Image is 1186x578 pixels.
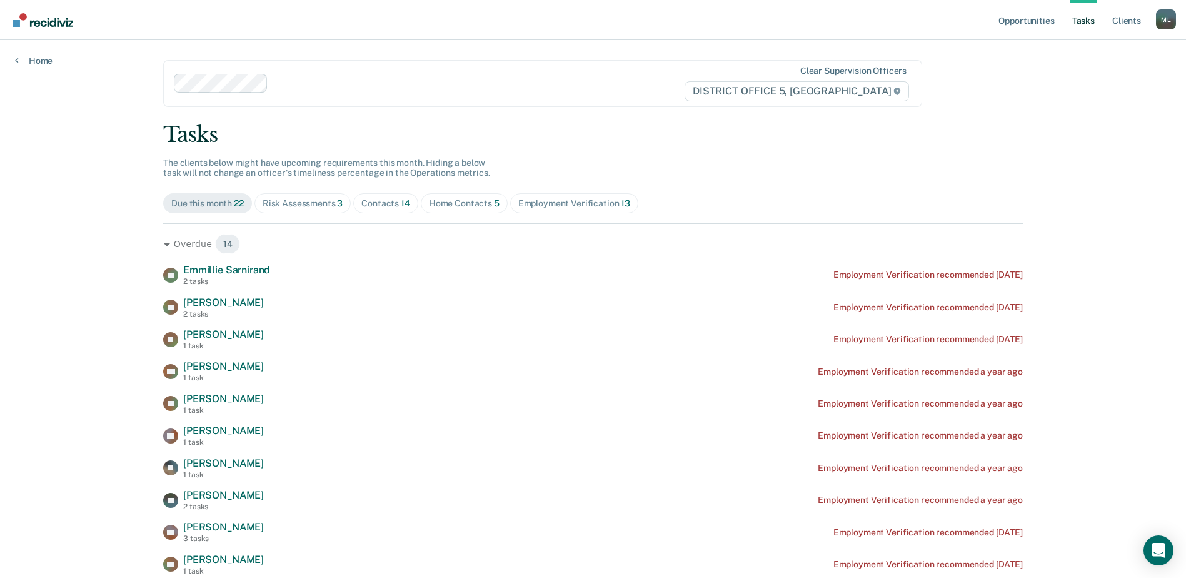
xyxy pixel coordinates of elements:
img: Recidiviz [13,13,73,27]
span: [PERSON_NAME] [183,554,264,565]
div: Open Intercom Messenger [1143,535,1173,565]
div: Overdue 14 [163,234,1023,254]
div: 1 task [183,342,264,350]
span: 14 [401,198,410,208]
div: Due this month [171,198,244,209]
div: Employment Verification [518,198,630,209]
span: [PERSON_NAME] [183,425,264,437]
div: 2 tasks [183,277,270,286]
span: [PERSON_NAME] [183,360,264,372]
div: Employment Verification recommended a year ago [818,495,1023,505]
span: DISTRICT OFFICE 5, [GEOGRAPHIC_DATA] [685,81,909,101]
div: 2 tasks [183,310,264,318]
div: 2 tasks [183,502,264,511]
span: The clients below might have upcoming requirements this month. Hiding a below task will not chang... [163,158,490,178]
div: M L [1156,9,1176,29]
div: Employment Verification recommended [DATE] [833,334,1023,345]
span: [PERSON_NAME] [183,457,264,469]
span: Emmillie Sarnirand [183,264,270,276]
span: 13 [621,198,630,208]
div: Employment Verification recommended [DATE] [833,559,1023,570]
div: Employment Verification recommended [DATE] [833,302,1023,313]
div: 1 task [183,567,264,575]
div: Contacts [361,198,410,209]
div: 1 task [183,406,264,415]
div: 1 task [183,373,264,382]
div: Risk Assessments [263,198,343,209]
div: 1 task [183,470,264,479]
div: Employment Verification recommended a year ago [818,430,1023,441]
span: 22 [234,198,244,208]
a: Home [15,55,53,66]
span: [PERSON_NAME] [183,297,264,308]
span: 14 [215,234,241,254]
div: Employment Verification recommended [DATE] [833,527,1023,538]
div: Clear supervision officers [800,66,907,76]
span: [PERSON_NAME] [183,521,264,533]
span: [PERSON_NAME] [183,328,264,340]
div: Employment Verification recommended a year ago [818,463,1023,474]
span: [PERSON_NAME] [183,489,264,501]
div: Home Contacts [429,198,500,209]
div: Employment Verification recommended [DATE] [833,270,1023,280]
button: Profile dropdown button [1156,9,1176,29]
div: Tasks [163,122,1023,148]
span: [PERSON_NAME] [183,393,264,405]
span: 5 [494,198,500,208]
div: 3 tasks [183,534,264,543]
div: Employment Verification recommended a year ago [818,398,1023,409]
span: 3 [337,198,343,208]
div: 1 task [183,438,264,447]
div: Employment Verification recommended a year ago [818,367,1023,377]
